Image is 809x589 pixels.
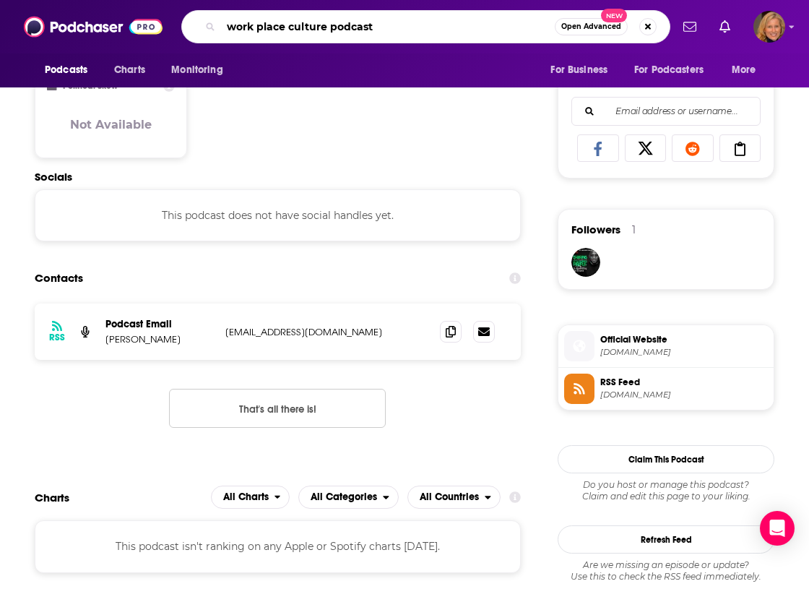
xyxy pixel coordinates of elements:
input: Search podcasts, credits, & more... [221,15,555,38]
input: Email address or username... [584,98,748,125]
p: Podcast Email [105,318,214,330]
span: For Business [550,60,607,80]
img: User Profile [753,11,785,43]
h2: Contacts [35,265,83,292]
span: More [732,60,756,80]
a: Charts [105,56,154,84]
span: Podcasts [45,60,87,80]
span: anchor.fm [600,390,768,400]
span: All Charts [223,492,269,502]
button: Open AdvancedNew [555,18,628,35]
h2: Countries [407,486,501,509]
h3: RSS [49,332,65,343]
span: All Categories [311,492,377,502]
button: Show profile menu [753,11,785,43]
span: New [601,9,627,22]
div: Claim and edit this page to your liking. [558,479,774,502]
button: open menu [35,56,106,84]
button: open menu [298,486,399,509]
button: open menu [540,56,626,84]
div: Open Intercom Messenger [760,511,795,546]
h2: Socials [35,170,521,184]
span: For Podcasters [634,60,704,80]
button: open menu [407,486,501,509]
a: Show notifications dropdown [714,14,736,39]
a: Show notifications dropdown [678,14,702,39]
span: Open Advanced [561,23,621,30]
button: Nothing here. [169,389,386,428]
span: Followers [571,223,620,236]
h2: Platforms [211,486,290,509]
h2: Categories [298,486,399,509]
a: Official Website[DOMAIN_NAME] [564,331,768,361]
span: Do you host or manage this podcast? [558,479,774,491]
button: open menu [625,56,724,84]
span: Official Website [600,333,768,346]
span: Charts [114,60,145,80]
div: This podcast isn't ranking on any Apple or Spotify charts [DATE]. [35,520,521,572]
p: [PERSON_NAME] [105,333,214,345]
h3: Not Available [70,118,152,132]
a: Copy Link [719,134,761,162]
span: RSS Feed [600,376,768,389]
a: RSS Feed[DOMAIN_NAME] [564,374,768,404]
a: Share on Facebook [577,134,619,162]
a: Share on Reddit [672,134,714,162]
h2: Charts [35,491,69,504]
button: open menu [722,56,774,84]
button: Refresh Feed [558,525,774,554]
span: bricksandbanks.com [600,347,768,358]
span: Monitoring [171,60,222,80]
img: Podchaser - Follow, Share and Rate Podcasts [24,13,163,40]
p: [EMAIL_ADDRESS][DOMAIN_NAME] [225,326,417,338]
span: Logged in as LauraHVM [753,11,785,43]
div: Search followers [571,97,761,126]
div: Are we missing an episode or update? Use this to check the RSS feed immediately. [558,559,774,582]
a: Share on X/Twitter [625,134,667,162]
div: Search podcasts, credits, & more... [181,10,670,43]
span: All Countries [420,492,479,502]
button: open menu [161,56,241,84]
button: open menu [211,486,290,509]
div: 1 [632,223,636,236]
button: Claim This Podcast [558,445,774,473]
img: king_dems1 [571,248,600,277]
div: This podcast does not have social handles yet. [35,189,521,241]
